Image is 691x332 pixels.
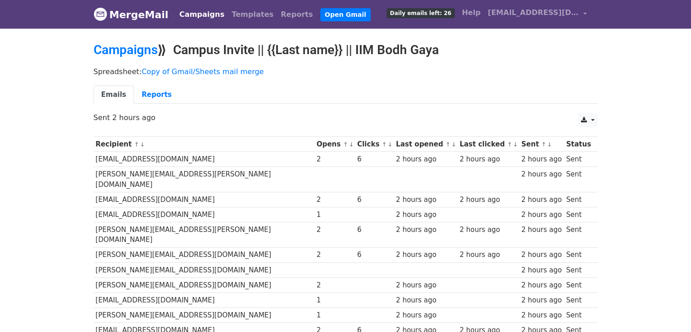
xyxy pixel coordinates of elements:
td: Sent [564,167,593,192]
td: [PERSON_NAME][EMAIL_ADDRESS][DOMAIN_NAME] [94,247,314,262]
a: ↑ [542,141,547,148]
p: Spreadsheet: [94,67,598,76]
div: 2 hours ago [396,210,455,220]
td: [EMAIL_ADDRESS][DOMAIN_NAME] [94,292,314,307]
div: 2 hours ago [396,310,455,321]
div: 2 hours ago [521,295,562,306]
td: Sent [564,192,593,207]
h2: ⟫ Campus Invite || {{Last name}} || IIM Bodh Gaya [94,42,598,58]
td: [PERSON_NAME][EMAIL_ADDRESS][PERSON_NAME][DOMAIN_NAME] [94,167,314,192]
a: MergeMail [94,5,169,24]
td: [EMAIL_ADDRESS][DOMAIN_NAME] [94,152,314,167]
div: 1 [317,310,353,321]
div: 2 hours ago [521,195,562,205]
th: Status [564,137,593,152]
div: 2 [317,154,353,165]
a: ↓ [547,141,552,148]
a: ↓ [140,141,145,148]
td: [EMAIL_ADDRESS][DOMAIN_NAME] [94,192,314,207]
td: [PERSON_NAME][EMAIL_ADDRESS][DOMAIN_NAME] [94,308,314,323]
a: Emails [94,86,134,104]
th: Opens [314,137,355,152]
td: [EMAIL_ADDRESS][DOMAIN_NAME] [94,207,314,222]
th: Clicks [355,137,393,152]
div: 6 [357,250,392,260]
a: Copy of Gmail/Sheets mail merge [142,67,264,76]
a: [EMAIL_ADDRESS][DOMAIN_NAME] [484,4,591,25]
td: Sent [564,207,593,222]
th: Sent [519,137,564,152]
td: Sent [564,262,593,277]
td: Sent [564,247,593,262]
div: 2 hours ago [396,280,455,291]
a: Campaigns [176,5,228,24]
p: Sent 2 hours ago [94,113,598,122]
div: 2 hours ago [521,280,562,291]
div: 2 hours ago [521,225,562,235]
div: 6 [357,195,392,205]
img: MergeMail logo [94,7,107,21]
div: 2 hours ago [460,250,517,260]
a: ↓ [513,141,518,148]
a: Reports [277,5,317,24]
td: Sent [564,308,593,323]
div: 2 hours ago [460,154,517,165]
div: 2 hours ago [396,250,455,260]
div: 2 hours ago [396,154,455,165]
div: 2 hours ago [521,250,562,260]
td: Sent [564,292,593,307]
a: Campaigns [94,42,158,57]
a: ↑ [382,141,387,148]
a: ↓ [388,141,393,148]
td: Sent [564,277,593,292]
div: 2 hours ago [521,154,562,165]
a: ↑ [134,141,139,148]
div: 2 hours ago [521,310,562,321]
div: 2 hours ago [396,295,455,306]
a: Help [458,4,484,22]
td: [PERSON_NAME][EMAIL_ADDRESS][DOMAIN_NAME] [94,262,314,277]
span: [EMAIL_ADDRESS][DOMAIN_NAME] [488,7,579,18]
a: ↑ [343,141,348,148]
a: ↑ [507,141,512,148]
th: Recipient [94,137,314,152]
div: 2 [317,250,353,260]
td: Sent [564,152,593,167]
div: 2 hours ago [521,169,562,180]
div: 2 hours ago [396,225,455,235]
td: [PERSON_NAME][EMAIL_ADDRESS][DOMAIN_NAME] [94,277,314,292]
th: Last clicked [457,137,519,152]
div: 2 [317,280,353,291]
div: 2 hours ago [521,265,562,276]
div: 2 hours ago [396,195,455,205]
a: Reports [134,86,179,104]
div: 2 [317,195,353,205]
th: Last opened [394,137,457,152]
div: 6 [357,225,392,235]
div: 2 hours ago [521,210,562,220]
a: ↓ [349,141,354,148]
a: Templates [228,5,277,24]
div: 2 [317,225,353,235]
div: 6 [357,154,392,165]
a: Open Gmail [320,8,371,21]
td: [PERSON_NAME][EMAIL_ADDRESS][PERSON_NAME][DOMAIN_NAME] [94,222,314,248]
span: Daily emails left: 26 [387,8,454,18]
div: 1 [317,210,353,220]
a: Daily emails left: 26 [383,4,458,22]
div: 2 hours ago [460,225,517,235]
td: Sent [564,222,593,248]
a: ↑ [446,141,451,148]
a: ↓ [451,141,456,148]
div: 2 hours ago [460,195,517,205]
div: 1 [317,295,353,306]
